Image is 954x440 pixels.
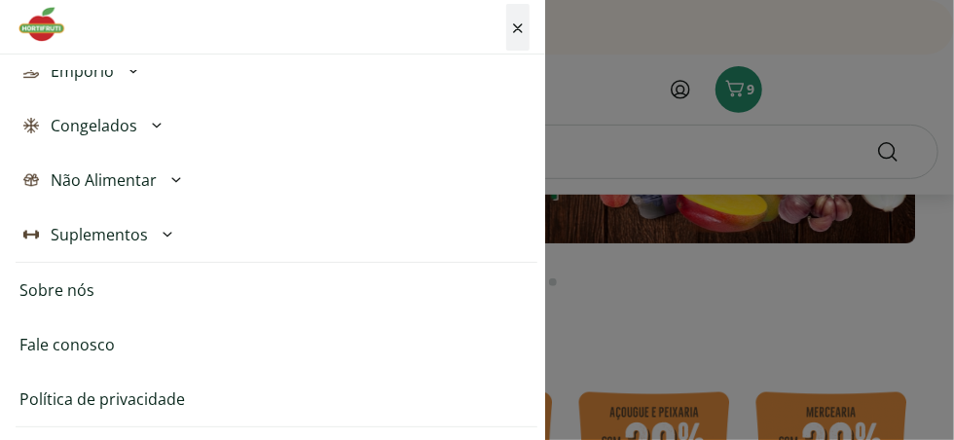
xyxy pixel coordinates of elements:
[51,59,114,83] span: Empório
[19,278,94,302] a: Sobre nós
[16,207,537,262] button: Suplementos
[16,98,537,153] button: Congelados
[16,5,81,44] img: Hortifruti
[51,223,148,246] span: Suplementos
[506,4,530,51] button: Fechar menu
[51,168,157,192] span: Não Alimentar
[19,387,185,411] a: Política de privacidade
[16,44,537,98] button: Empório
[19,333,115,356] a: Fale conosco
[16,153,537,207] button: Não Alimentar
[51,114,137,137] span: Congelados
